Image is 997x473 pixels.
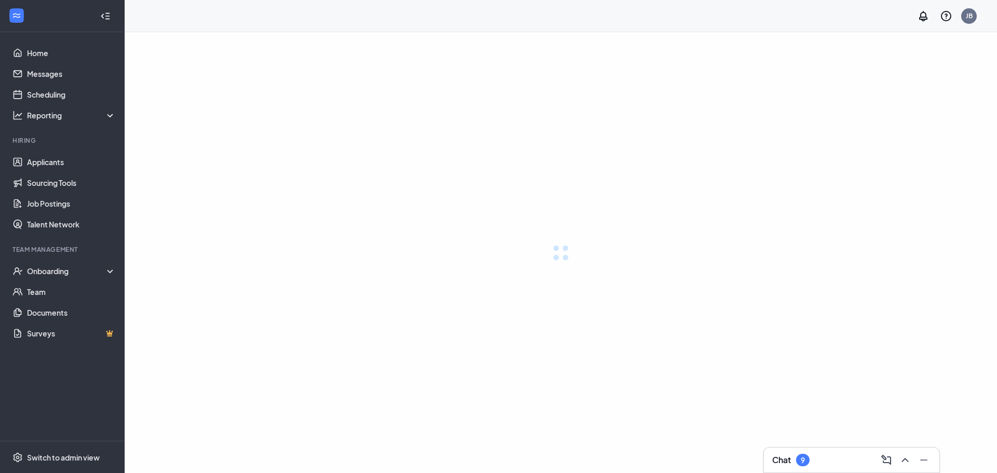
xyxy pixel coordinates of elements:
[100,11,111,21] svg: Collapse
[27,193,116,214] a: Job Postings
[12,245,114,254] div: Team Management
[914,452,931,468] button: Minimize
[27,323,116,344] a: SurveysCrown
[27,266,116,276] div: Onboarding
[27,281,116,302] a: Team
[917,10,929,22] svg: Notifications
[11,10,22,21] svg: WorkstreamLogo
[27,110,116,120] div: Reporting
[772,454,791,466] h3: Chat
[12,452,23,463] svg: Settings
[966,11,973,20] div: JB
[12,136,114,145] div: Hiring
[801,456,805,465] div: 9
[896,452,912,468] button: ChevronUp
[27,84,116,105] a: Scheduling
[27,63,116,84] a: Messages
[27,214,116,235] a: Talent Network
[12,110,23,120] svg: Analysis
[880,454,893,466] svg: ComposeMessage
[27,172,116,193] a: Sourcing Tools
[940,10,952,22] svg: QuestionInfo
[918,454,930,466] svg: Minimize
[27,152,116,172] a: Applicants
[27,452,100,463] div: Switch to admin view
[877,452,894,468] button: ComposeMessage
[27,302,116,323] a: Documents
[899,454,911,466] svg: ChevronUp
[27,43,116,63] a: Home
[12,266,23,276] svg: UserCheck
